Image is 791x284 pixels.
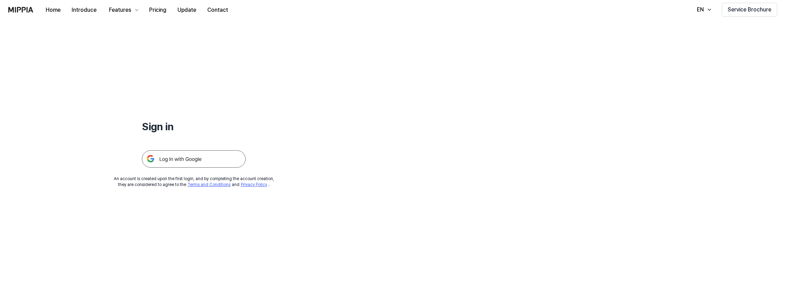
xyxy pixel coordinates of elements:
div: An account is created upon the first login, and by completing the account creation, they are cons... [114,176,274,188]
button: Service Brochure [722,3,777,17]
a: Update [172,0,202,19]
img: logo [8,7,33,12]
button: Introduce [66,3,102,17]
div: Features [108,6,133,14]
button: Features [102,3,144,17]
button: Pricing [144,3,172,17]
div: EN [695,6,705,14]
button: Update [172,3,202,17]
button: Home [40,3,66,17]
a: Privacy Policy [241,182,267,187]
button: EN [690,3,716,17]
a: Terms and Conditions [188,182,230,187]
h1: Sign in [142,119,246,134]
img: 구글 로그인 버튼 [142,150,246,168]
button: Contact [202,3,234,17]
